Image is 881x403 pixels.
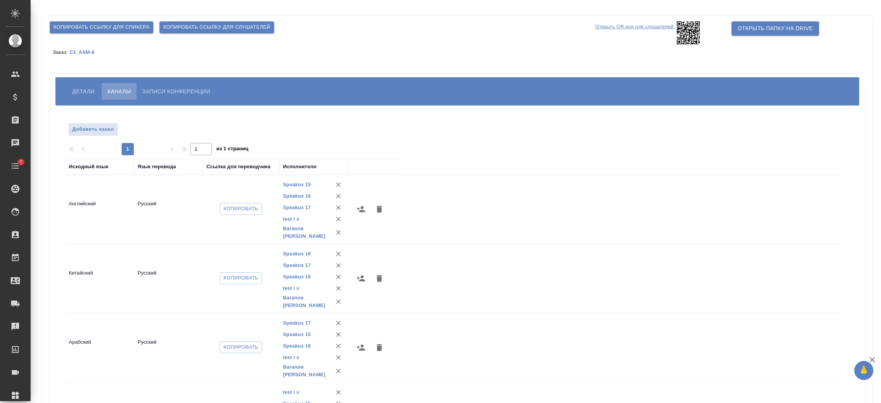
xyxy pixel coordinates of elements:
button: Удалить [333,352,344,363]
div: Язык перевода [138,163,176,171]
a: Вагапов [PERSON_NAME] [283,226,325,239]
span: Детали [72,87,94,96]
a: Speakus 17 [283,320,311,326]
span: Открыть папку на Drive [738,24,813,33]
a: Speakus 16 [283,251,311,257]
button: Копировать [220,341,262,353]
td: Русский [134,335,203,361]
button: Удалить [333,296,344,307]
span: Каналы [107,87,131,96]
button: 🙏 [854,361,873,380]
button: Удалить [333,260,344,271]
button: Удалить [333,365,344,377]
td: Английский [65,196,134,223]
a: Speakus 16 [283,193,311,199]
td: Китайский [65,265,134,292]
span: Добавить канал [72,125,114,134]
div: Исходный язык [69,163,108,171]
button: Удалить [333,190,344,202]
button: Назначить исполнителей [352,269,370,288]
button: Копировать [220,203,262,215]
button: Копировать ссылку для спикера [50,21,153,33]
a: test i s [283,216,299,222]
button: Копировать [220,272,262,284]
button: Удалить канал [370,269,388,288]
button: Добавить канал [68,123,118,136]
button: Удалить [333,248,344,260]
button: Назначить исполнителей [352,200,370,218]
button: Удалить [333,317,344,329]
span: Записи конференции [142,87,210,96]
p: Открыть QR-код для слушателей: [595,21,675,44]
button: Удалить [333,202,344,213]
div: Исполнители [283,163,317,171]
button: Удалить канал [370,200,388,218]
a: Speakus 15 [283,331,311,337]
button: Удалить канал [370,338,388,357]
span: Копировать ссылку для слушателей [163,23,270,32]
p: Заказ: [53,49,69,55]
button: Удалить [333,283,344,294]
a: Вагапов [PERSON_NAME] [283,295,325,308]
a: Speakus 16 [283,343,311,349]
button: Удалить [333,387,344,398]
button: Удалить [333,329,344,340]
button: Удалить [333,179,344,190]
td: Русский [134,265,203,292]
a: Speakus 15 [283,274,311,279]
td: Арабский [65,335,134,361]
a: Speakus 15 [283,182,311,187]
a: test i s [283,354,299,360]
a: C3_ASM-8 [69,49,100,55]
span: Копировать [224,274,258,283]
a: 7 [2,156,29,175]
span: Копировать ссылку для спикера [54,23,150,32]
button: Копировать ссылку для слушателей [159,21,274,33]
a: test i s [283,389,299,395]
span: 7 [15,158,27,166]
td: Русский [134,196,203,223]
span: 🙏 [857,362,870,379]
a: test i s [283,285,299,291]
button: Удалить [333,213,344,225]
a: Вагапов [PERSON_NAME] [283,364,325,377]
button: Открыть папку на Drive [731,21,819,36]
span: Копировать [224,205,258,213]
button: Удалить [333,271,344,283]
button: Назначить исполнителей [352,338,370,357]
span: Копировать [224,343,258,352]
span: из 1 страниц [216,144,249,155]
button: Удалить [333,340,344,352]
button: Удалить [333,227,344,238]
div: Ссылка для переводчика [206,163,270,171]
a: Speakus 17 [283,262,311,268]
a: Speakus 17 [283,205,311,210]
